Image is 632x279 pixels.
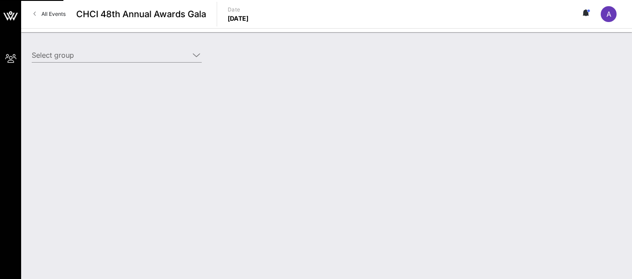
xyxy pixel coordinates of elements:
[606,10,611,19] span: A
[76,7,206,21] span: CHCI 48th Annual Awards Gala
[28,7,71,21] a: All Events
[41,11,66,17] span: All Events
[228,14,249,23] p: [DATE]
[601,6,617,22] div: A
[228,5,249,14] p: Date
